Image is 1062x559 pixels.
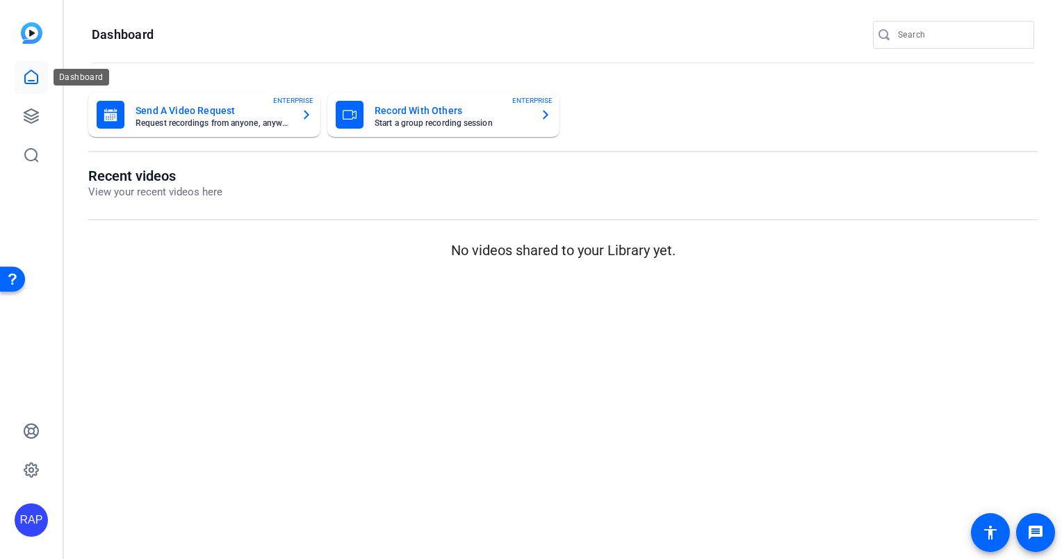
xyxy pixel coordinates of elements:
div: Dashboard [54,69,109,86]
div: RAP [15,503,48,537]
span: ENTERPRISE [273,95,313,106]
button: Send A Video RequestRequest recordings from anyone, anywhereENTERPRISE [88,92,320,137]
h1: Recent videos [88,168,222,184]
img: blue-gradient.svg [21,22,42,44]
mat-card-subtitle: Request recordings from anyone, anywhere [136,119,290,127]
mat-icon: accessibility [982,524,999,541]
p: View your recent videos here [88,184,222,200]
mat-card-subtitle: Start a group recording session [375,119,529,127]
input: Search [898,26,1023,43]
button: Record With OthersStart a group recording sessionENTERPRISE [327,92,559,137]
mat-card-title: Record With Others [375,102,529,119]
span: ENTERPRISE [512,95,553,106]
mat-card-title: Send A Video Request [136,102,290,119]
h1: Dashboard [92,26,154,43]
mat-icon: message [1027,524,1044,541]
p: No videos shared to your Library yet. [88,240,1038,261]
